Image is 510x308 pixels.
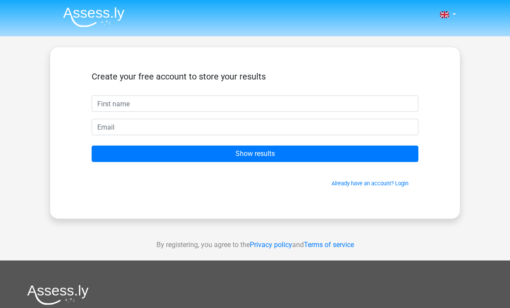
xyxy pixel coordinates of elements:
img: Assessly logo [27,285,89,305]
a: Privacy policy [250,241,292,249]
input: First name [92,95,418,112]
a: Already have an account? Login [331,180,408,187]
img: Assessly [63,7,124,27]
h5: Create your free account to store your results [92,71,418,82]
input: Show results [92,146,418,162]
a: Terms of service [304,241,354,249]
input: Email [92,119,418,135]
